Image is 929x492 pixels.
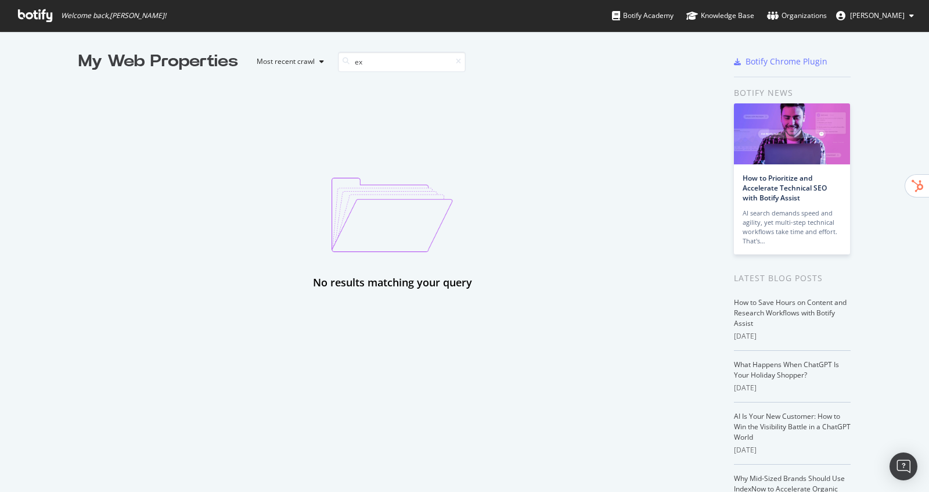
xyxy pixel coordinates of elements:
[743,173,827,203] a: How to Prioritize and Accelerate Technical SEO with Botify Assist
[612,10,674,21] div: Botify Academy
[827,6,923,25] button: [PERSON_NAME]
[850,10,905,20] span: Olivier Job
[686,10,754,21] div: Knowledge Base
[338,52,466,72] input: Search
[247,52,329,71] button: Most recent crawl
[257,58,315,65] div: Most recent crawl
[734,272,851,285] div: Latest Blog Posts
[734,103,850,164] img: How to Prioritize and Accelerate Technical SEO with Botify Assist
[746,56,827,67] div: Botify Chrome Plugin
[734,445,851,455] div: [DATE]
[332,178,453,252] img: emptyProjectImage
[734,360,839,380] a: What Happens When ChatGPT Is Your Holiday Shopper?
[890,453,917,480] div: Open Intercom Messenger
[767,10,827,21] div: Organizations
[61,11,166,20] span: Welcome back, [PERSON_NAME] !
[734,56,827,67] a: Botify Chrome Plugin
[734,411,851,442] a: AI Is Your New Customer: How to Win the Visibility Battle in a ChatGPT World
[734,297,847,328] a: How to Save Hours on Content and Research Workflows with Botify Assist
[734,383,851,393] div: [DATE]
[743,209,841,246] div: AI search demands speed and agility, yet multi-step technical workflows take time and effort. Tha...
[734,331,851,342] div: [DATE]
[313,275,472,290] div: No results matching your query
[734,87,851,99] div: Botify news
[78,50,238,73] div: My Web Properties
